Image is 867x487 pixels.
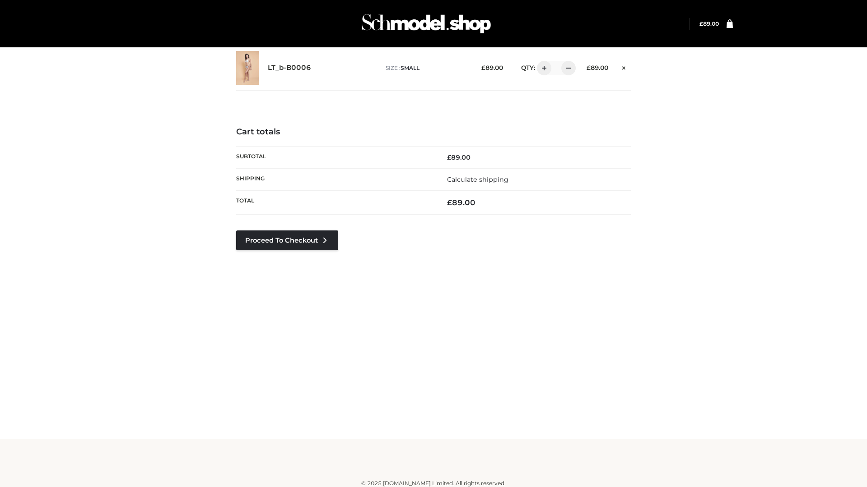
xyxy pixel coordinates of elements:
img: Schmodel Admin 964 [359,6,494,41]
a: £89.00 [699,20,719,27]
bdi: 89.00 [447,153,471,161]
a: Proceed to Checkout [236,230,338,250]
bdi: 89.00 [447,198,475,207]
bdi: 89.00 [699,20,719,27]
th: Shipping [236,168,433,190]
a: LT_b-B0006 [268,64,311,72]
bdi: 89.00 [481,64,503,71]
span: £ [587,64,591,71]
h4: Cart totals [236,127,631,137]
span: £ [699,20,703,27]
div: QTY: [512,61,573,75]
bdi: 89.00 [587,64,608,71]
th: Subtotal [236,146,433,168]
img: LT_b-B0006 - SMALL [236,51,259,85]
a: Calculate shipping [447,175,508,184]
span: SMALL [401,64,420,71]
th: Total [236,191,433,215]
span: £ [481,64,485,71]
p: size : [386,64,467,72]
a: Remove this item [617,61,631,73]
span: £ [447,198,452,207]
span: £ [447,153,451,161]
